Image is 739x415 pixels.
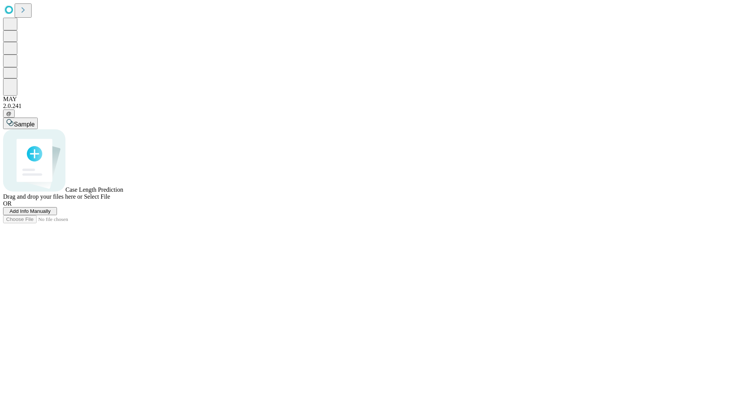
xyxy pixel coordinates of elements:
button: Add Info Manually [3,207,57,215]
div: MAY [3,96,736,103]
span: Add Info Manually [10,208,51,214]
button: Sample [3,118,38,129]
span: @ [6,111,12,116]
span: Sample [14,121,35,128]
button: @ [3,110,15,118]
span: OR [3,200,12,207]
span: Case Length Prediction [65,186,123,193]
span: Drag and drop your files here or [3,193,82,200]
div: 2.0.241 [3,103,736,110]
span: Select File [84,193,110,200]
